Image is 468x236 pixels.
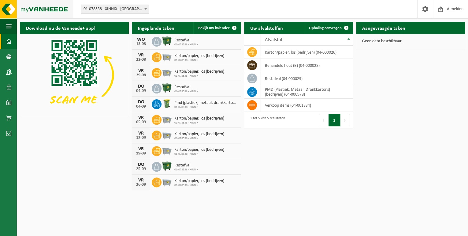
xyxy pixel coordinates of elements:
[174,105,238,109] span: 01-078538 - XINNIX
[265,37,282,42] span: Afvalstof
[260,99,353,112] td: verkoop items (04-001834)
[260,72,353,85] td: restafval (04-000029)
[162,98,172,109] img: WB-0240-HPE-GN-50
[135,53,147,58] div: VR
[135,131,147,136] div: VR
[135,84,147,89] div: DO
[193,22,240,34] a: Bekijk uw kalender
[174,54,224,59] span: Karton/papier, los (bedrijven)
[162,114,172,124] img: WB-2500-GAL-GY-01
[135,178,147,183] div: VR
[174,85,198,90] span: Restafval
[309,26,342,30] span: Ophaling aanvragen
[198,26,230,30] span: Bekijk uw kalender
[362,39,459,44] p: Geen data beschikbaar.
[81,5,149,14] span: 01-078538 - XINNIX - HARELBEKE
[174,152,224,156] span: 01-078538 - XINNIX
[135,89,147,93] div: 04-09
[162,67,172,78] img: WB-2500-GAL-GY-01
[174,184,224,187] span: 01-078538 - XINNIX
[174,168,198,172] span: 01-078538 - XINNIX
[135,100,147,105] div: DO
[304,22,352,34] a: Ophaling aanvragen
[260,46,353,59] td: karton/papier, los (bedrijven) (04-000026)
[174,121,224,125] span: 01-078538 - XINNIX
[162,161,172,171] img: WB-1100-HPE-GN-01
[174,38,198,43] span: Restafval
[135,42,147,46] div: 13-08
[135,68,147,73] div: VR
[162,177,172,187] img: WB-2500-GAL-GY-01
[174,43,198,47] span: 01-078538 - XINNIX
[135,151,147,156] div: 19-09
[135,115,147,120] div: VR
[340,114,350,126] button: Next
[174,163,198,168] span: Restafval
[162,83,172,93] img: WB-1100-HPE-GN-01
[135,120,147,124] div: 05-09
[174,69,224,74] span: Karton/papier, los (bedrijven)
[135,136,147,140] div: 12-09
[174,101,238,105] span: Pmd (plastiek, metaal, drankkartons) (bedrijven)
[135,37,147,42] div: WO
[135,105,147,109] div: 04-09
[135,167,147,171] div: 25-09
[20,34,129,116] img: Download de VHEPlus App
[81,5,149,13] span: 01-078538 - XINNIX - HARELBEKE
[135,147,147,151] div: VR
[329,114,340,126] button: 1
[174,179,224,184] span: Karton/papier, los (bedrijven)
[174,147,224,152] span: Karton/papier, los (bedrijven)
[356,22,411,34] h2: Aangevraagde taken
[174,90,198,93] span: 01-078538 - XINNIX
[135,73,147,78] div: 29-08
[174,59,224,62] span: 01-078538 - XINNIX
[135,58,147,62] div: 22-08
[162,130,172,140] img: WB-2500-GAL-GY-01
[174,132,224,137] span: Karton/papier, los (bedrijven)
[20,22,102,34] h2: Download nu de Vanheede+ app!
[174,116,224,121] span: Karton/papier, los (bedrijven)
[135,183,147,187] div: 26-09
[162,36,172,46] img: WB-1100-HPE-GN-01
[174,74,224,78] span: 01-078538 - XINNIX
[260,59,353,72] td: behandeld hout (B) (04-000028)
[247,113,285,127] div: 1 tot 5 van 5 resultaten
[260,85,353,99] td: PMD (Plastiek, Metaal, Drankkartons) (bedrijven) (04-000978)
[174,137,224,140] span: 01-078538 - XINNIX
[132,22,180,34] h2: Ingeplande taken
[162,51,172,62] img: WB-2500-GAL-GY-01
[319,114,329,126] button: Previous
[135,162,147,167] div: DO
[162,145,172,156] img: WB-2500-GAL-GY-01
[244,22,289,34] h2: Uw afvalstoffen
